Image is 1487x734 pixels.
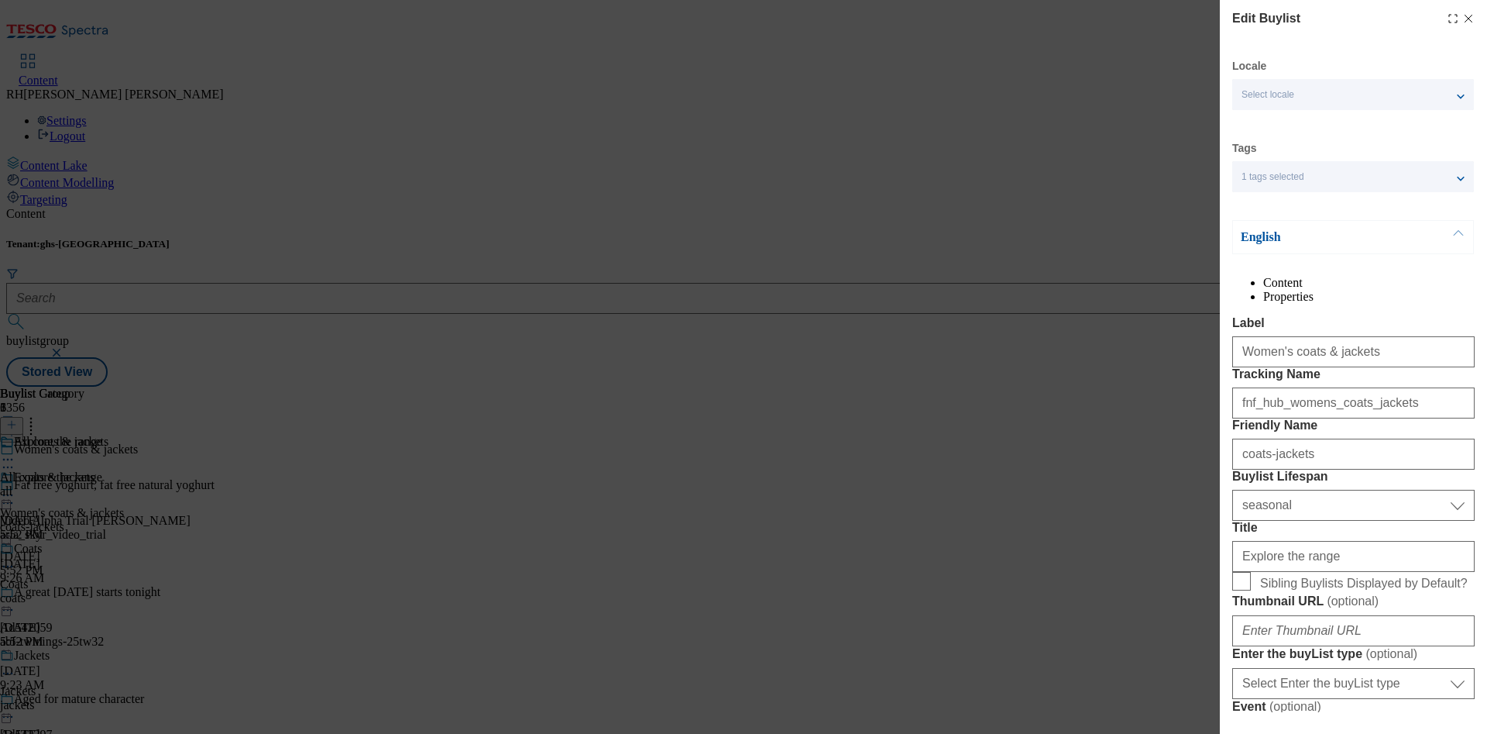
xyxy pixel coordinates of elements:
li: Content [1263,276,1475,290]
label: Enter the buyList type [1232,646,1475,662]
li: Properties [1263,290,1475,304]
label: Tracking Name [1232,367,1475,381]
label: Event [1232,699,1475,715]
p: English [1241,229,1403,245]
label: Friendly Name [1232,419,1475,432]
button: 1 tags selected [1232,161,1474,192]
label: Locale [1232,62,1266,71]
label: Label [1232,316,1475,330]
span: 1 tags selected [1241,171,1304,183]
input: Enter Tracking Name [1232,388,1475,419]
input: Enter Thumbnail URL [1232,615,1475,646]
button: Select locale [1232,79,1474,110]
label: Title [1232,521,1475,535]
input: Enter Friendly Name [1232,439,1475,470]
label: Tags [1232,144,1257,153]
label: Buylist Lifespan [1232,470,1475,484]
span: Select locale [1241,89,1294,101]
span: ( optional ) [1327,594,1379,608]
input: Enter Label [1232,336,1475,367]
span: ( optional ) [1365,647,1417,660]
input: Enter Title [1232,541,1475,572]
span: Sibling Buylists Displayed by Default? [1260,577,1468,591]
span: ( optional ) [1269,700,1321,713]
h4: Edit Buylist [1232,9,1300,28]
label: Thumbnail URL [1232,594,1475,609]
